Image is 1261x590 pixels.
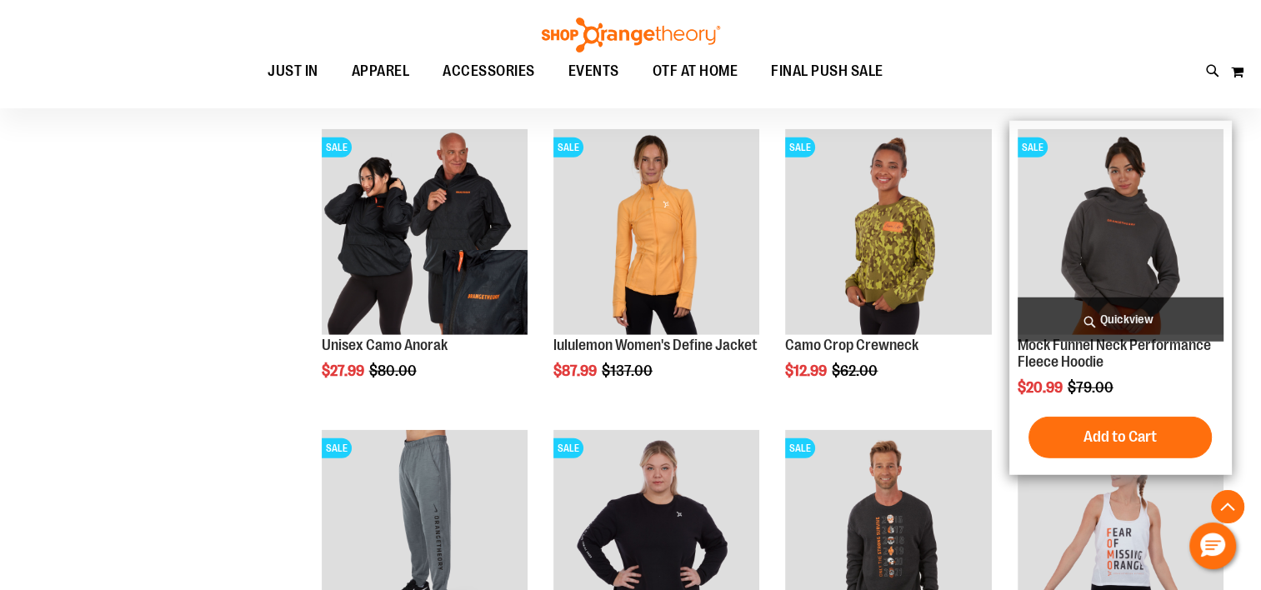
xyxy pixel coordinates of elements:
[322,337,448,353] a: Unisex Camo Anorak
[832,362,880,379] span: $62.00
[785,438,815,458] span: SALE
[777,121,999,422] div: product
[785,137,815,157] span: SALE
[369,362,419,379] span: $80.00
[1028,417,1212,458] button: Add to Cart
[539,17,723,52] img: Shop Orangetheory
[352,52,410,90] span: APPAREL
[553,362,599,379] span: $87.99
[1018,137,1048,157] span: SALE
[553,137,583,157] span: SALE
[653,52,738,90] span: OTF AT HOME
[1068,379,1116,396] span: $79.00
[1018,379,1065,396] span: $20.99
[785,362,829,379] span: $12.99
[313,121,536,422] div: product
[322,362,367,379] span: $27.99
[602,362,655,379] span: $137.00
[552,52,636,91] a: EVENTS
[553,129,759,335] img: Product image for lululemon Define Jacket
[322,129,528,335] img: Product image for Unisex Camo Anorak
[1211,490,1244,523] button: Back To Top
[251,52,335,91] a: JUST IN
[322,137,352,157] span: SALE
[1189,522,1236,569] button: Hello, have a question? Let’s chat.
[1018,337,1211,370] a: Mock Funnel Neck Performance Fleece Hoodie
[545,121,768,422] div: product
[1083,427,1157,446] span: Add to Cart
[268,52,318,90] span: JUST IN
[568,52,619,90] span: EVENTS
[426,52,552,91] a: ACCESSORIES
[553,129,759,337] a: Product image for lululemon Define JacketSALE
[443,52,535,90] span: ACCESSORIES
[771,52,883,90] span: FINAL PUSH SALE
[754,52,900,90] a: FINAL PUSH SALE
[785,129,991,335] img: Product image for Camo Crop Crewneck
[322,129,528,337] a: Product image for Unisex Camo AnorakSALE
[553,337,758,353] a: lululemon Women's Define Jacket
[1009,121,1232,475] div: product
[785,129,991,337] a: Product image for Camo Crop CrewneckSALE
[553,438,583,458] span: SALE
[1018,129,1223,335] img: Product image for Mock Funnel Neck Performance Fleece Hoodie
[1018,129,1223,337] a: Product image for Mock Funnel Neck Performance Fleece HoodieSALE
[785,337,918,353] a: Camo Crop Crewneck
[1018,297,1223,342] a: Quickview
[335,52,427,91] a: APPAREL
[636,52,755,91] a: OTF AT HOME
[322,438,352,458] span: SALE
